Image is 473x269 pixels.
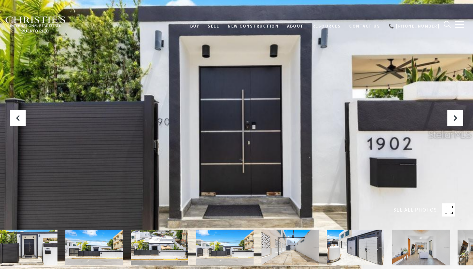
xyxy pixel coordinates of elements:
[389,21,439,27] span: 📞 [PHONE_NUMBER]
[384,18,444,31] a: 📞 [PHONE_NUMBER]
[261,230,319,265] img: 1902 CALLE CACIQUE
[5,16,66,33] img: Christie's International Real Estate black text logo
[308,18,345,31] a: Resources
[228,21,279,27] span: New Construction
[186,18,204,31] a: BUY
[196,230,254,265] img: 1902 CALLE CACIQUE
[327,230,384,265] img: 1902 CALLE CACIQUE
[283,18,308,31] a: About
[394,206,437,214] span: SEE ALL PHOTOS
[223,18,283,31] a: New Construction
[203,18,223,31] a: SELL
[131,230,188,265] img: 1902 CALLE CACIQUE
[65,230,123,265] img: 1902 CALLE CACIQUE
[349,21,380,27] span: Contact Us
